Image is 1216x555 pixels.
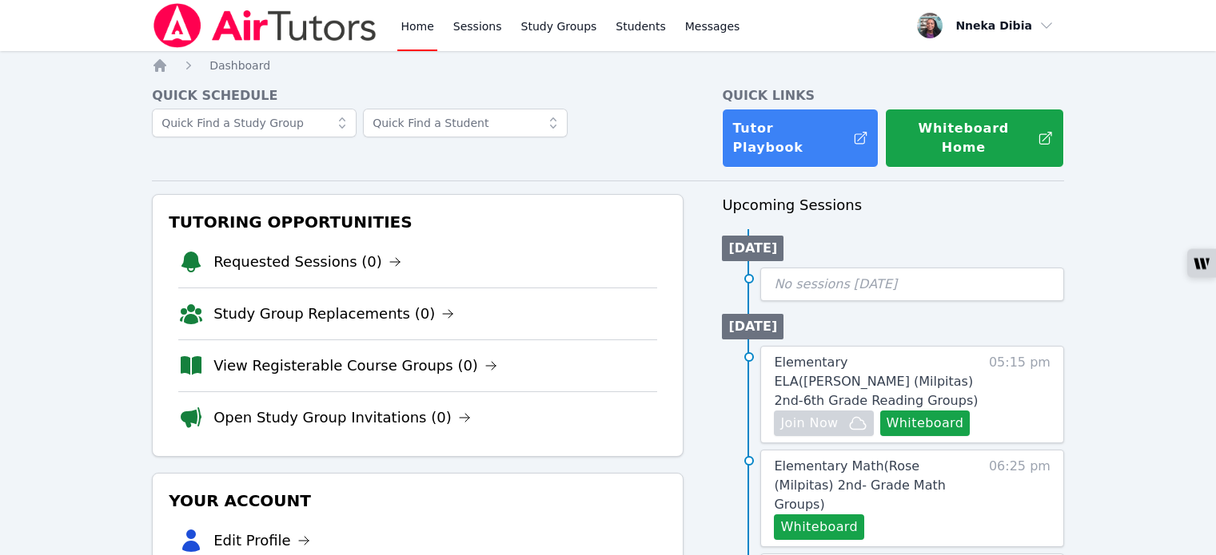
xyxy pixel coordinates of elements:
button: Whiteboard [880,410,971,436]
nav: Breadcrumb [152,57,1064,73]
a: Dashboard [209,57,270,73]
img: Air Tutors [152,3,378,48]
span: 06:25 pm [989,457,1051,540]
h4: Quick Schedule [152,86,684,105]
button: Join Now [774,410,873,436]
span: Dashboard [209,59,270,72]
a: Edit Profile [213,529,310,552]
span: 05:15 pm [989,353,1051,436]
li: [DATE] [722,236,783,261]
a: Elementary ELA([PERSON_NAME] (Milpitas) 2nd-6th Grade Reading Groups) [774,353,981,410]
a: Study Group Replacements (0) [213,303,454,325]
button: Whiteboard [774,514,864,540]
a: Open Study Group Invitations (0) [213,406,471,429]
a: Elementary Math(Rose (Milpitas) 2nd- Grade Math Groups) [774,457,981,514]
button: Whiteboard Home [885,109,1064,168]
span: Messages [685,18,740,34]
span: Join Now [780,414,838,433]
h3: Upcoming Sessions [722,194,1064,216]
h3: Tutoring Opportunities [165,208,670,236]
a: View Registerable Course Groups (0) [213,355,497,377]
input: Quick Find a Study Group [152,109,357,137]
input: Quick Find a Student [363,109,568,137]
span: No sessions [DATE] [774,276,897,291]
a: Tutor Playbook [722,109,879,168]
h3: Your Account [165,486,670,515]
h4: Quick Links [722,86,1064,105]
li: [DATE] [722,314,783,339]
span: Elementary Math ( Rose (Milpitas) 2nd- Grade Math Groups ) [774,458,946,512]
span: Elementary ELA ( [PERSON_NAME] (Milpitas) 2nd-6th Grade Reading Groups ) [774,355,978,408]
a: Requested Sessions (0) [213,251,401,273]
